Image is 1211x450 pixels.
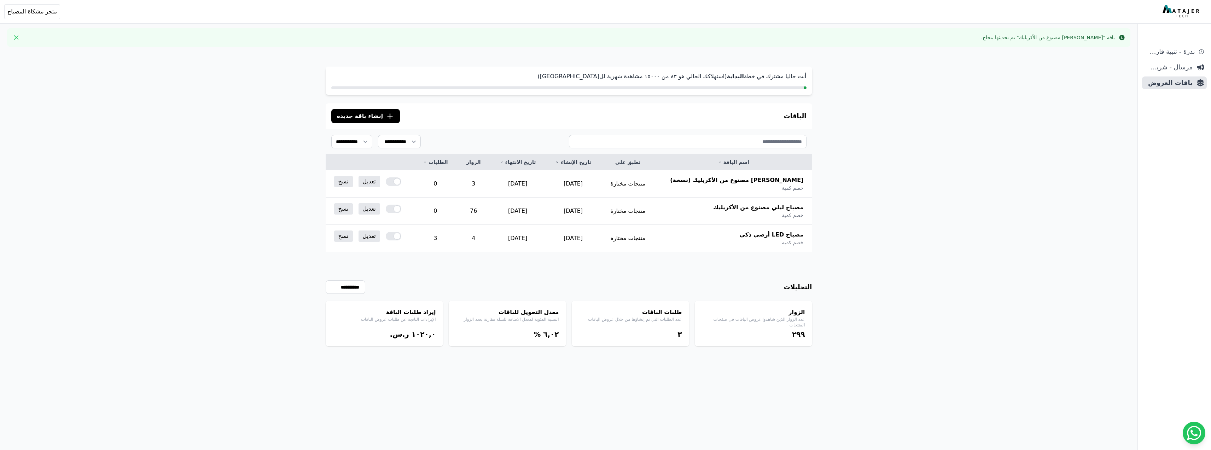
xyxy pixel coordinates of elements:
a: نسخ [334,230,353,242]
td: [DATE] [546,170,601,198]
p: عدد الطلبات التي تم إنشاؤها من خلال عروض الباقات [579,317,682,322]
th: تطبق على [601,154,655,170]
bdi: ١۰٢۰,۰ [412,330,436,338]
td: [DATE] [490,198,545,225]
div: ۳ [579,329,682,339]
td: 0 [413,170,457,198]
td: 3 [413,225,457,252]
span: مصباح LED أرضي ذكي [740,230,804,239]
span: خصم كمية [782,184,803,192]
div: ٢٩٩ [702,329,805,339]
th: الزوار [457,154,490,170]
span: إنشاء باقة جديدة [337,112,383,120]
button: إنشاء باقة جديدة [331,109,400,123]
td: [DATE] [546,225,601,252]
span: باقات العروض [1145,78,1193,88]
td: 0 [413,198,457,225]
a: نسخ [334,176,353,187]
button: Close [11,32,22,43]
bdi: ٦,۰٢ [543,330,559,338]
h4: طلبات الباقات [579,308,682,317]
span: متجر مشكاة المصباح [7,7,57,16]
span: % [534,330,541,338]
span: مرسال - شريط دعاية [1145,62,1193,72]
span: مصباح ليلي مصنوع من الأكريليك [713,203,803,212]
span: خصم كمية [782,212,803,219]
a: نسخ [334,203,353,215]
a: تعديل [359,176,380,187]
p: عدد الزوار الذين شاهدوا عروض الباقات في صفحات المنتجات [702,317,805,328]
h4: معدل التحويل للباقات [456,308,559,317]
td: [DATE] [490,225,545,252]
td: 4 [457,225,490,252]
a: اسم الباقة [663,159,803,166]
p: النسبة المئوية لمعدل الاضافة للسلة مقارنة بعدد الزوار [456,317,559,322]
a: تاريخ الإنشاء [554,159,593,166]
span: [PERSON_NAME] مصنوع من الأكريليك (نسخة) [670,176,803,184]
img: MatajerTech Logo [1163,5,1201,18]
a: الطلبات [422,159,449,166]
td: [DATE] [546,198,601,225]
td: منتجات مختارة [601,198,655,225]
button: متجر مشكاة المصباح [4,4,60,19]
span: ندرة - تنبية قارب علي النفاذ [1145,47,1195,57]
h3: التحليلات [784,282,812,292]
span: خصم كمية [782,239,803,246]
td: 76 [457,198,490,225]
p: الإيرادات الناتجة عن طلبات عروض الباقات [333,317,436,322]
td: منتجات مختارة [601,225,655,252]
td: منتجات مختارة [601,170,655,198]
td: 3 [457,170,490,198]
a: تعديل [359,230,380,242]
span: ر.س. [390,330,409,338]
a: تاريخ الانتهاء [498,159,537,166]
strong: البداية [727,73,744,80]
h3: الباقات [784,111,807,121]
a: تعديل [359,203,380,215]
h4: إيراد طلبات الباقة [333,308,436,317]
h4: الزوار [702,308,805,317]
div: باقة "[PERSON_NAME] مصنوع من الأكريليك" تم تحديثها بنجاح. [981,34,1115,41]
p: أنت حاليا مشترك في خطة (استهلاكك الحالي هو ٨۳ من ١٥۰۰۰ مشاهدة شهرية لل[GEOGRAPHIC_DATA]) [331,72,807,81]
td: [DATE] [490,170,545,198]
